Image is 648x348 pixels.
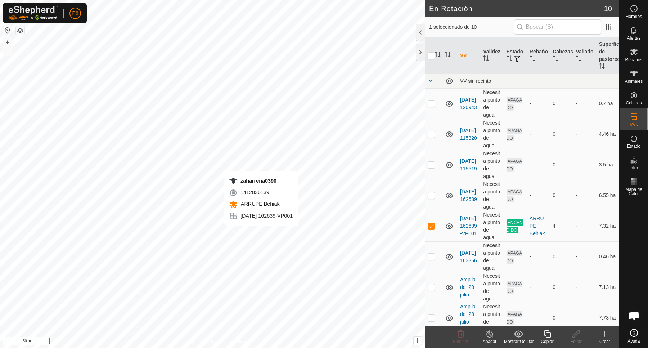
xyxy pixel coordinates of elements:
[627,36,640,40] span: Alertas
[550,119,573,150] td: 0
[625,79,643,84] span: Animales
[621,187,646,196] span: Mapa de Calor
[573,303,596,333] td: -
[530,215,547,237] div: ARRUPE Behiak
[550,211,573,241] td: 4
[620,326,648,346] a: Ayuda
[596,37,619,74] th: Superficie de pastoreo
[229,188,293,197] div: 1412836139
[507,57,512,62] p-sorticon: Activar para ordenar
[530,100,547,107] div: -
[573,37,596,74] th: Vallado
[460,78,616,84] div: VV sin recinto
[9,6,58,21] img: Logo Gallagher
[480,88,503,119] td: Necesita punto de agua
[626,14,642,19] span: Horarios
[483,57,489,62] p-sorticon: Activar para ordenar
[453,339,468,344] span: Eliminar
[625,58,642,62] span: Rebaños
[460,215,477,236] a: [DATE] 162639-VP001
[596,211,619,241] td: 7.32 ha
[480,211,503,241] td: Necesita punto de agua
[629,166,638,170] span: Infra
[596,272,619,303] td: 7.13 ha
[480,241,503,272] td: Necesita punto de agua
[429,4,604,13] h2: En Rotación
[480,150,503,180] td: Necesita punto de agua
[550,241,573,272] td: 0
[514,19,601,35] input: Buscar (S)
[504,37,527,74] th: Estado
[530,161,547,169] div: -
[239,201,280,207] span: ARRUPE Behiak
[573,272,596,303] td: -
[507,311,522,325] span: APAGADO
[550,88,573,119] td: 0
[604,3,612,14] span: 10
[596,303,619,333] td: 7.73 ha
[3,47,12,56] button: –
[530,57,535,62] p-sorticon: Activar para ordenar
[507,250,522,264] span: APAGADO
[435,53,441,58] p-sorticon: Activar para ordenar
[480,37,503,74] th: Validez
[507,219,523,233] span: ENCENDIDO
[3,26,12,35] button: Restablecer Mapa
[573,150,596,180] td: -
[596,88,619,119] td: 0.7 ha
[573,88,596,119] td: -
[573,211,596,241] td: -
[460,277,477,298] a: Ampliado_28_julio
[530,314,547,322] div: -
[3,38,12,46] button: +
[414,337,422,345] button: i
[630,122,638,127] span: VVs
[507,158,522,172] span: APAGADO
[596,180,619,211] td: 6.55 ha
[460,250,477,263] a: [DATE] 163356
[626,101,642,105] span: Collares
[445,53,451,58] p-sorticon: Activar para ordenar
[460,189,477,202] a: [DATE] 162639
[590,338,619,345] div: Crear
[573,180,596,211] td: -
[507,97,522,111] span: APAGADO
[460,158,477,171] a: [DATE] 115519
[550,37,573,74] th: Cabezas
[553,57,558,62] p-sorticon: Activar para ordenar
[507,281,522,294] span: APAGADO
[573,119,596,150] td: -
[533,338,562,345] div: Copiar
[460,304,477,332] a: Ampliado_28_julio-VP001
[429,23,514,31] span: 1 seleccionado de 10
[16,26,24,35] button: Capas del Mapa
[550,150,573,180] td: 0
[417,338,418,344] span: i
[460,128,477,141] a: [DATE] 115320
[530,192,547,199] div: -
[480,303,503,333] td: Necesita punto de agua
[175,339,217,345] a: Política de Privacidad
[550,272,573,303] td: 0
[480,119,503,150] td: Necesita punto de agua
[457,37,480,74] th: VV
[576,57,581,62] p-sorticon: Activar para ordenar
[530,284,547,291] div: -
[596,119,619,150] td: 4.46 ha
[599,64,605,70] p-sorticon: Activar para ordenar
[480,180,503,211] td: Necesita punto de agua
[628,339,640,343] span: Ayuda
[507,189,522,202] span: APAGADO
[72,9,78,17] span: P6
[229,177,293,185] div: zaharrena0390
[596,150,619,180] td: 3.5 ha
[530,253,547,260] div: -
[475,338,504,345] div: Apagar
[623,305,645,326] div: Chat abierto
[507,128,522,141] span: APAGADO
[460,97,477,110] a: [DATE] 120943
[573,241,596,272] td: -
[480,272,503,303] td: Necesita punto de agua
[530,130,547,138] div: -
[596,241,619,272] td: 0.46 ha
